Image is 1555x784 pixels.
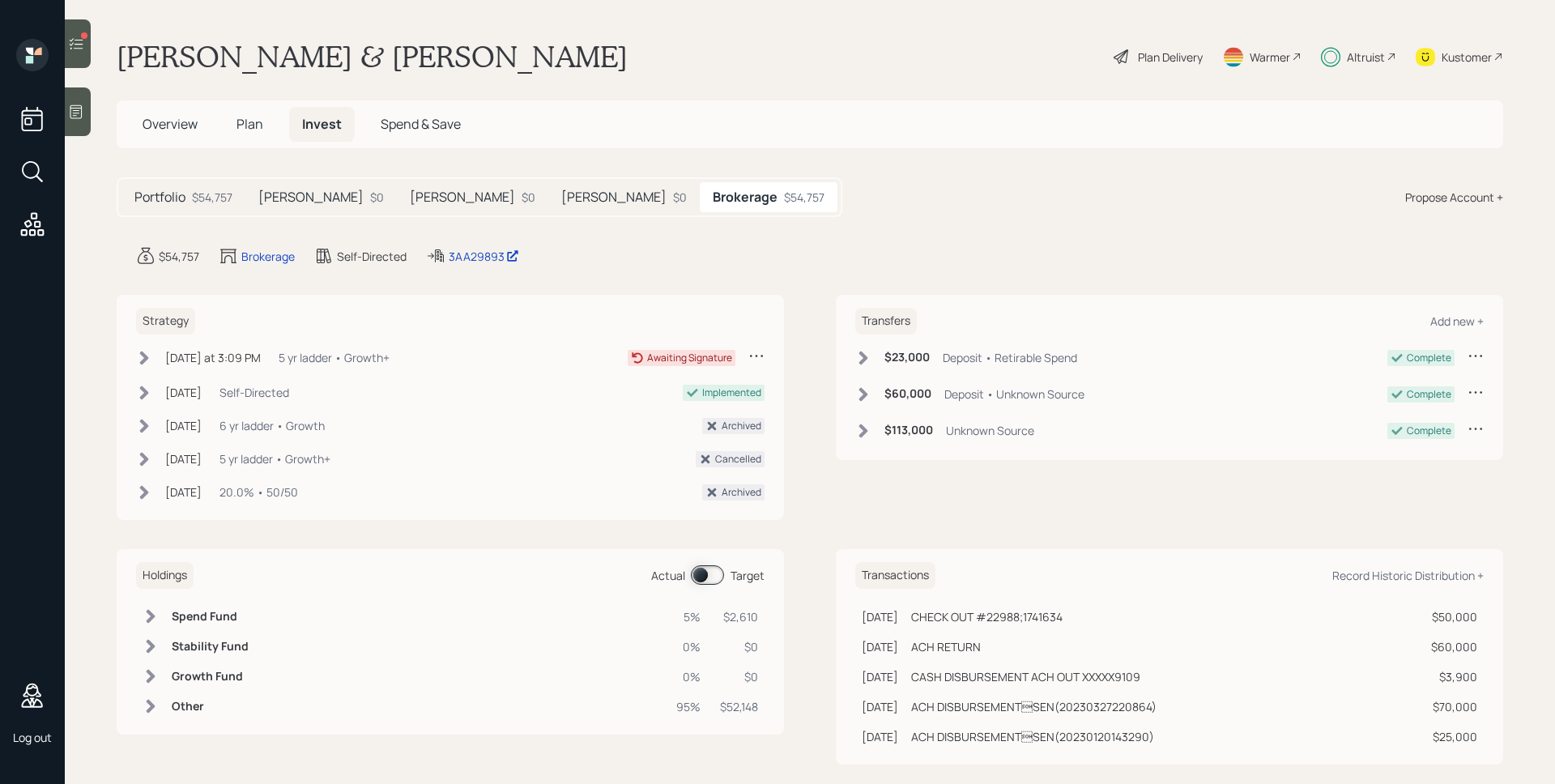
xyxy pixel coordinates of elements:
div: $52,148 [720,698,758,715]
h6: $113,000 [884,424,933,437]
div: $54,757 [159,248,199,265]
h6: Stability Fund [172,640,249,654]
div: Deposit • Retirable Spend [943,349,1077,366]
h1: [PERSON_NAME] & [PERSON_NAME] [117,39,628,75]
h6: Spend Fund [172,610,249,624]
div: Cancelled [715,452,761,467]
div: [DATE] [165,384,202,401]
h6: Growth Fund [172,670,249,684]
div: $0 [370,189,384,206]
div: 3AA29893 [449,248,519,265]
div: ACH DISBURSEMENTSEN(20230120143290) [911,728,1154,745]
div: Propose Account + [1405,189,1503,206]
div: Complete [1407,387,1451,402]
div: 20.0% • 50/50 [219,484,298,501]
h6: $23,000 [884,351,930,364]
div: Archived [722,419,761,433]
h6: $60,000 [884,387,931,401]
div: $25,000 [1431,728,1477,745]
h5: Portfolio [134,190,185,205]
div: ACH DISBURSEMENTSEN(20230327220864) [911,698,1157,715]
h6: Strategy [136,308,195,334]
div: Record Historic Distribution + [1332,568,1484,583]
span: Spend & Save [381,115,461,133]
span: Invest [302,115,342,133]
div: $60,000 [1431,638,1477,655]
div: CASH DISBURSEMENT ACH OUT XXXXX9109 [911,668,1140,685]
div: $54,757 [784,189,824,206]
h6: Transactions [855,562,935,589]
div: Target [731,567,765,584]
div: $3,900 [1431,668,1477,685]
div: Complete [1407,424,1451,438]
div: CHECK OUT #22988;1741634 [911,608,1063,625]
div: [DATE] [862,668,898,685]
div: Plan Delivery [1138,49,1203,66]
div: 6 yr ladder • Growth [219,417,325,434]
span: Plan [236,115,263,133]
div: [DATE] [862,638,898,655]
div: Log out [13,730,52,745]
h5: Brokerage [713,190,777,205]
div: 95% [676,698,701,715]
div: 0% [676,668,701,685]
div: [DATE] [862,728,898,745]
div: $0 [720,638,758,655]
div: ACH RETURN [911,638,981,655]
div: Unknown Source [946,422,1034,439]
h5: [PERSON_NAME] [258,190,364,205]
div: 5% [676,608,701,625]
h6: Transfers [855,308,917,334]
div: Brokerage [241,248,295,265]
div: $54,757 [192,189,232,206]
span: Overview [143,115,198,133]
h6: Holdings [136,562,194,589]
div: Add new + [1430,313,1484,329]
div: Kustomer [1442,49,1492,66]
div: $0 [522,189,535,206]
h5: [PERSON_NAME] [410,190,515,205]
div: Self-Directed [337,248,407,265]
div: Awaiting Signature [647,351,732,365]
div: [DATE] [165,484,202,501]
div: Archived [722,485,761,500]
h6: Other [172,700,249,714]
div: $0 [673,189,687,206]
div: $0 [720,668,758,685]
div: [DATE] [862,698,898,715]
div: Actual [651,567,685,584]
div: 5 yr ladder • Growth+ [279,349,390,366]
div: 5 yr ladder • Growth+ [219,450,330,467]
h5: [PERSON_NAME] [561,190,667,205]
div: [DATE] [165,417,202,434]
div: Altruist [1347,49,1385,66]
div: $50,000 [1431,608,1477,625]
div: Warmer [1250,49,1290,66]
div: [DATE] [862,608,898,625]
div: $70,000 [1431,698,1477,715]
div: 0% [676,638,701,655]
div: [DATE] [165,450,202,467]
div: Deposit • Unknown Source [944,386,1084,403]
div: $2,610 [720,608,758,625]
div: Self-Directed [219,384,289,401]
div: Implemented [702,386,761,400]
div: [DATE] at 3:09 PM [165,349,261,366]
div: Complete [1407,351,1451,365]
